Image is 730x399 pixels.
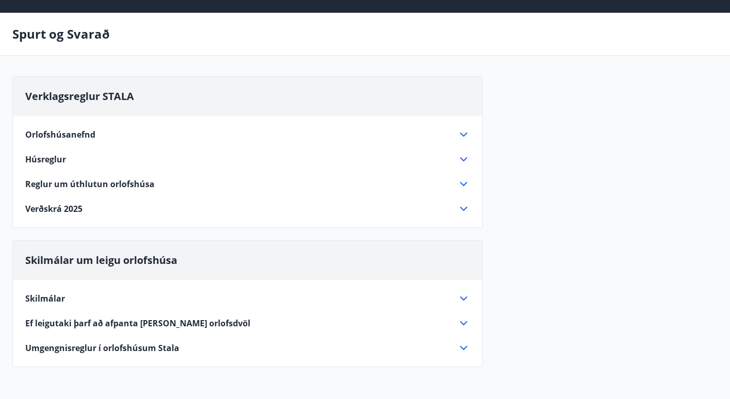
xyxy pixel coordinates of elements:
span: Umgengnisreglur í orlofshúsum Stala [25,342,179,354]
span: Orlofshúsanefnd [25,129,95,140]
div: Orlofshúsanefnd [25,128,470,141]
div: Umgengnisreglur í orlofshúsum Stala [25,342,470,354]
span: Reglur um úthlutun orlofshúsa [25,178,155,190]
div: Reglur um úthlutun orlofshúsa [25,178,470,190]
div: Skilmálar [25,292,470,305]
div: Ef leigutaki þarf að afpanta [PERSON_NAME] orlofsdvöl [25,317,470,329]
span: Verklagsreglur STALA [25,89,134,103]
div: Húsreglur [25,153,470,165]
div: Verðskrá 2025 [25,203,470,215]
span: Ef leigutaki þarf að afpanta [PERSON_NAME] orlofsdvöl [25,318,250,329]
span: Húsreglur [25,154,66,165]
p: Spurt og Svarað [12,25,110,43]
span: Skilmálar um leigu orlofshúsa [25,253,177,267]
span: Verðskrá 2025 [25,203,82,214]
span: Skilmálar [25,293,65,304]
